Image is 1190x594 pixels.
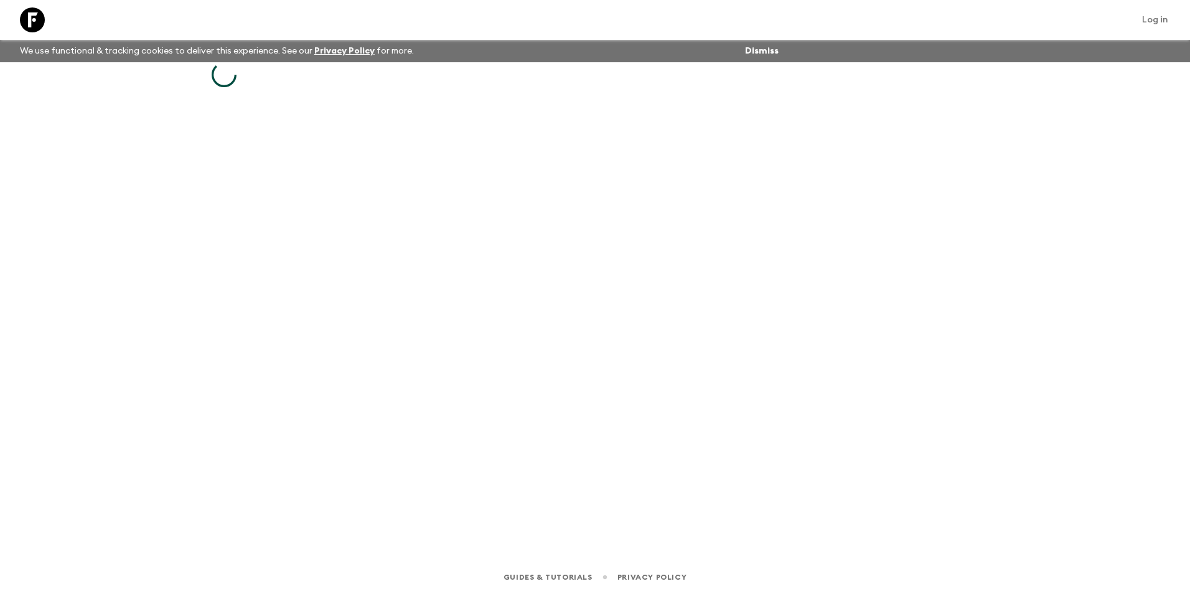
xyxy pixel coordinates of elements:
a: Log in [1135,11,1175,29]
p: We use functional & tracking cookies to deliver this experience. See our for more. [15,40,419,62]
a: Privacy Policy [617,570,686,584]
button: Dismiss [742,42,782,60]
a: Privacy Policy [314,47,375,55]
a: Guides & Tutorials [504,570,593,584]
